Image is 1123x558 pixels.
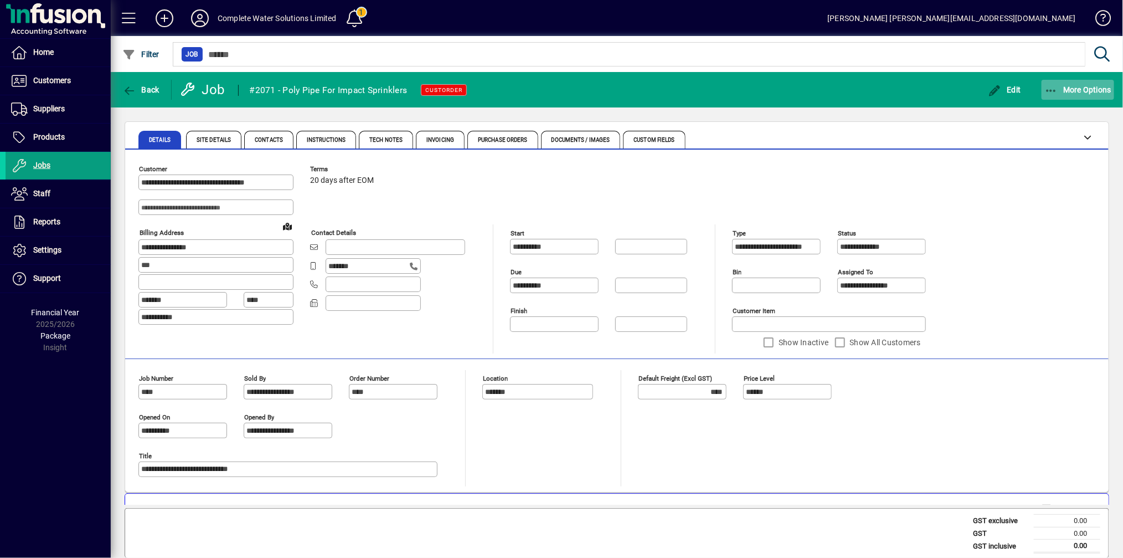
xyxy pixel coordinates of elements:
td: GST [967,527,1034,540]
mat-label: Title [139,452,152,460]
a: Staff [6,180,111,208]
mat-label: Assigned to [838,268,873,276]
div: [PERSON_NAME] [PERSON_NAME][EMAIL_ADDRESS][DOMAIN_NAME] [827,9,1076,27]
a: View on map [279,217,296,235]
mat-label: Customer [139,165,167,173]
mat-label: Price Level [744,375,775,382]
button: Profile [182,8,218,28]
span: Staff [33,189,50,198]
span: Purchase Orders [478,137,528,143]
span: Settings [33,245,61,254]
span: Financial Year [32,308,80,317]
div: #2071 - Poly Pipe For Impact Sprinklers [250,81,408,99]
span: More Options [1044,85,1112,94]
mat-label: Default Freight (excl GST) [638,375,712,382]
span: 20 days after EOM [310,176,374,185]
span: Package [40,331,70,340]
a: Customers [6,67,111,95]
mat-label: Opened On [139,413,170,421]
span: Details [149,137,171,143]
span: Invoicing [426,137,454,143]
span: Filter [122,50,159,59]
td: 0.00 [1034,540,1100,553]
span: Custom Fields [633,137,674,143]
span: Documents / Images [552,137,610,143]
button: Filter [120,44,162,64]
span: Home [33,48,54,57]
mat-label: Location [483,375,508,382]
td: 0.00 [1034,515,1100,528]
span: Job [186,49,198,60]
span: Tech Notes [369,137,403,143]
span: Suppliers [33,104,65,113]
mat-label: Job number [139,375,173,382]
span: Reports [33,217,60,226]
span: Contacts [255,137,283,143]
div: Job [180,81,227,99]
span: Edit [988,85,1021,94]
mat-label: Start [511,229,524,237]
span: Back [122,85,159,94]
td: GST inclusive [967,540,1034,553]
span: Site Details [197,137,231,143]
td: 0.00 [1034,527,1100,540]
mat-label: Finish [511,307,527,315]
td: GST exclusive [967,515,1034,528]
a: Products [6,124,111,151]
a: Reports [6,208,111,236]
span: Instructions [307,137,346,143]
span: Terms [310,166,377,173]
button: Back [120,80,162,100]
mat-label: Due [511,268,522,276]
div: Complete Water Solutions Limited [218,9,337,27]
span: Jobs [33,161,50,170]
label: Show Cost [1054,504,1095,515]
mat-label: Status [838,229,856,237]
button: Edit [985,80,1024,100]
a: Home [6,39,111,66]
mat-label: Customer Item [733,307,775,315]
a: Settings [6,237,111,264]
mat-label: Order number [349,375,389,382]
app-page-header-button: Back [111,80,172,100]
a: Support [6,265,111,293]
button: More Options [1042,80,1115,100]
span: Customers [33,76,71,85]
mat-label: Opened by [244,413,274,421]
a: Knowledge Base [1087,2,1109,38]
span: Products [33,132,65,141]
span: CUSTORDER [425,86,462,94]
button: Add [147,8,182,28]
a: Suppliers [6,95,111,123]
span: Support [33,274,61,283]
mat-label: Sold by [244,375,266,382]
mat-label: Bin [733,268,741,276]
mat-label: Type [733,229,746,237]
